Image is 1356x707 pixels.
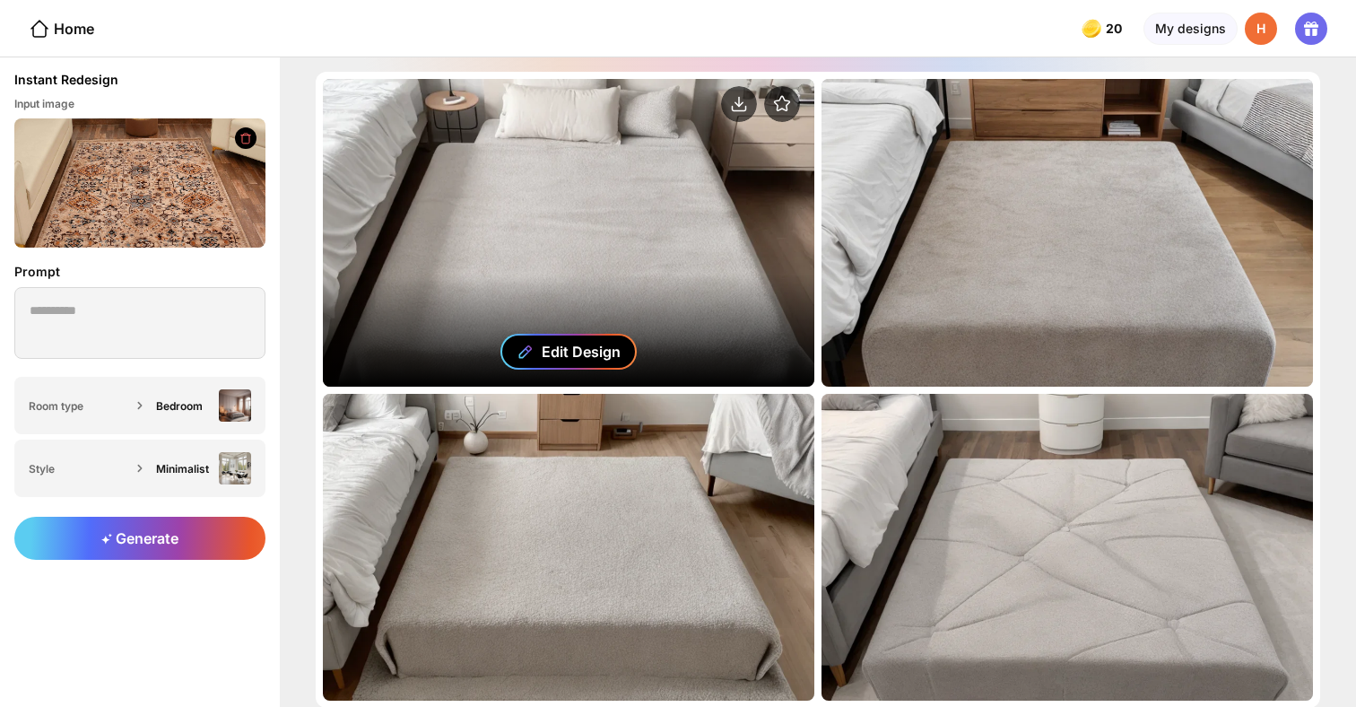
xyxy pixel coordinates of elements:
[542,343,621,361] div: Edit Design
[1143,13,1238,45] div: My designs
[156,462,212,476] div: Minimalist
[29,18,94,39] div: Home
[29,399,131,413] div: Room type
[14,262,265,282] div: Prompt
[1245,13,1277,45] div: H
[29,462,131,476] div: Style
[156,399,212,413] div: Bedroom
[1106,22,1126,36] span: 20
[14,72,118,88] div: Instant Redesign
[101,529,178,547] span: Generate
[14,97,265,111] div: Input image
